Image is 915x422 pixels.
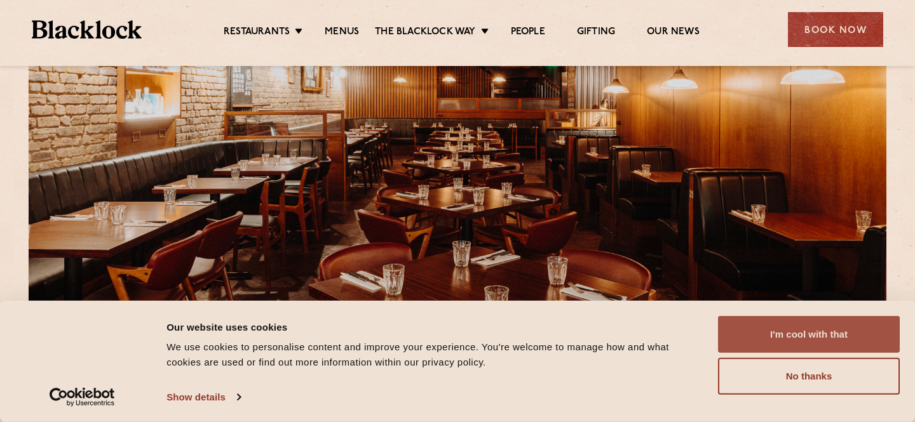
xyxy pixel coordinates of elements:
button: No thanks [718,358,900,395]
a: Gifting [577,26,615,40]
div: Book Now [788,12,883,47]
a: Restaurants [224,26,290,40]
a: The Blacklock Way [375,26,475,40]
a: Our News [647,26,700,40]
img: BL_Textured_Logo-footer-cropped.svg [32,20,142,39]
button: I'm cool with that [718,316,900,353]
a: Show details [166,388,240,407]
div: We use cookies to personalise content and improve your experience. You're welcome to manage how a... [166,340,703,370]
a: Menus [325,26,359,40]
a: People [511,26,545,40]
a: Usercentrics Cookiebot - opens in a new window [27,388,138,407]
div: Our website uses cookies [166,319,703,334]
